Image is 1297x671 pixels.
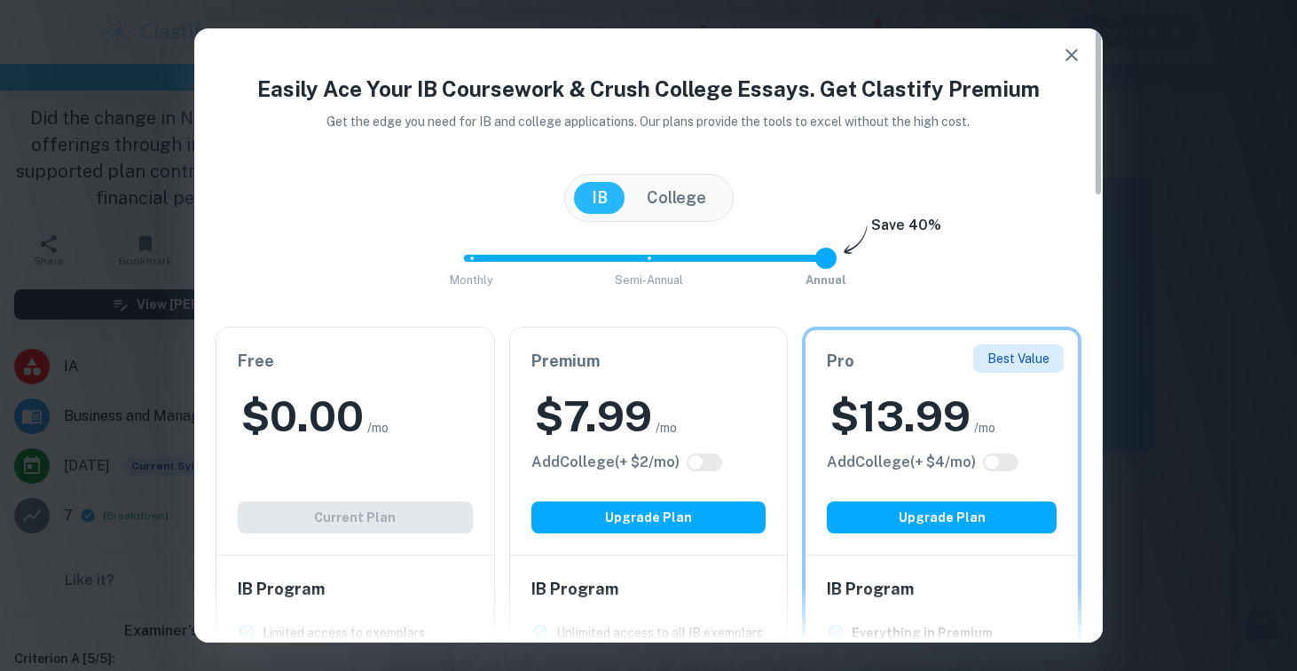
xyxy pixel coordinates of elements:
[656,418,677,438] span: /mo
[844,225,868,256] img: subscription-arrow.svg
[871,215,941,245] h6: Save 40%
[238,577,473,602] h6: IB Program
[987,349,1049,368] p: Best Value
[629,182,724,214] button: College
[303,112,995,131] p: Get the edge you need for IB and college applications. Our plans provide the tools to excel witho...
[531,577,766,602] h6: IB Program
[615,273,683,287] span: Semi-Annual
[531,501,766,533] button: Upgrade Plan
[367,418,389,438] span: /mo
[827,501,1057,533] button: Upgrade Plan
[830,388,971,445] h2: $ 13.99
[827,349,1057,374] h6: Pro
[238,349,473,374] h6: Free
[531,349,766,374] h6: Premium
[806,273,846,287] span: Annual
[827,452,976,473] h6: Click to see all the additional College features.
[241,388,364,445] h2: $ 0.00
[827,577,1057,602] h6: IB Program
[216,73,1081,105] h4: Easily Ace Your IB Coursework & Crush College Essays. Get Clastify Premium
[974,418,995,438] span: /mo
[531,452,680,473] h6: Click to see all the additional College features.
[535,388,652,445] h2: $ 7.99
[574,182,625,214] button: IB
[450,273,493,287] span: Monthly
